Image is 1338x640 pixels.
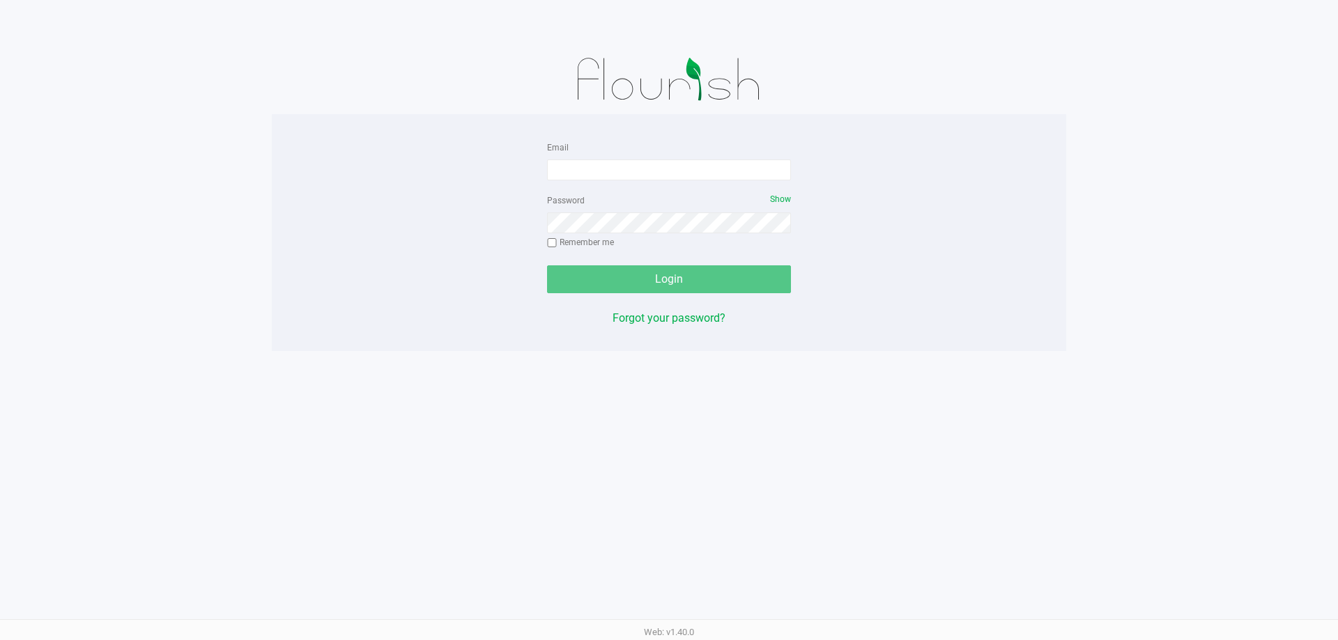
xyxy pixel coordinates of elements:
span: Show [770,194,791,204]
input: Remember me [547,238,557,248]
button: Forgot your password? [613,310,725,327]
label: Password [547,194,585,207]
label: Email [547,141,569,154]
span: Web: v1.40.0 [644,627,694,637]
label: Remember me [547,236,614,249]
